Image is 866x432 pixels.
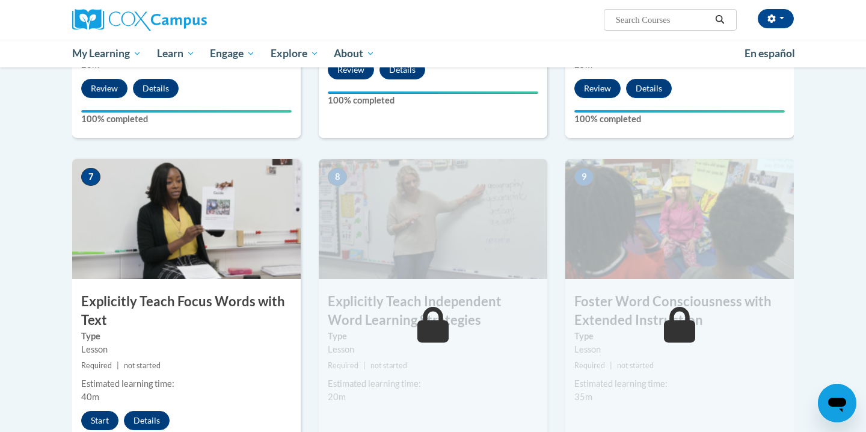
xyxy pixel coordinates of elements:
[328,343,538,356] div: Lesson
[72,9,301,31] a: Cox Campus
[363,361,366,370] span: |
[328,91,538,94] div: Your progress
[54,40,812,67] div: Main menu
[334,46,375,61] span: About
[72,292,301,330] h3: Explicitly Teach Focus Words with Text
[81,377,292,390] div: Estimated learning time:
[328,330,538,343] label: Type
[72,159,301,279] img: Course Image
[574,168,594,186] span: 9
[328,94,538,107] label: 100% completed
[210,46,255,61] span: Engage
[574,113,785,126] label: 100% completed
[149,40,203,67] a: Learn
[157,46,195,61] span: Learn
[745,47,795,60] span: En español
[202,40,263,67] a: Engage
[328,361,358,370] span: Required
[574,110,785,113] div: Your progress
[133,79,179,98] button: Details
[610,361,612,370] span: |
[328,60,374,79] button: Review
[328,377,538,390] div: Estimated learning time:
[574,60,592,70] span: 25m
[574,79,621,98] button: Review
[81,361,112,370] span: Required
[574,343,785,356] div: Lesson
[737,41,803,66] a: En español
[117,361,119,370] span: |
[81,330,292,343] label: Type
[271,46,319,61] span: Explore
[574,377,785,390] div: Estimated learning time:
[64,40,149,67] a: My Learning
[263,40,327,67] a: Explore
[379,60,425,79] button: Details
[81,110,292,113] div: Your progress
[81,168,100,186] span: 7
[72,46,141,61] span: My Learning
[565,292,794,330] h3: Foster Word Consciousness with Extended Instruction
[615,13,711,27] input: Search Courses
[124,411,170,430] button: Details
[328,168,347,186] span: 8
[327,40,383,67] a: About
[81,411,118,430] button: Start
[81,113,292,126] label: 100% completed
[81,343,292,356] div: Lesson
[370,361,407,370] span: not started
[319,159,547,279] img: Course Image
[574,392,592,402] span: 35m
[617,361,654,370] span: not started
[574,330,785,343] label: Type
[124,361,161,370] span: not started
[72,9,207,31] img: Cox Campus
[758,9,794,28] button: Account Settings
[81,60,99,70] span: 20m
[81,79,127,98] button: Review
[711,13,729,27] button: Search
[565,159,794,279] img: Course Image
[328,392,346,402] span: 20m
[574,361,605,370] span: Required
[626,79,672,98] button: Details
[81,392,99,402] span: 40m
[818,384,856,422] iframe: Button to launch messaging window
[319,292,547,330] h3: Explicitly Teach Independent Word Learning Strategies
